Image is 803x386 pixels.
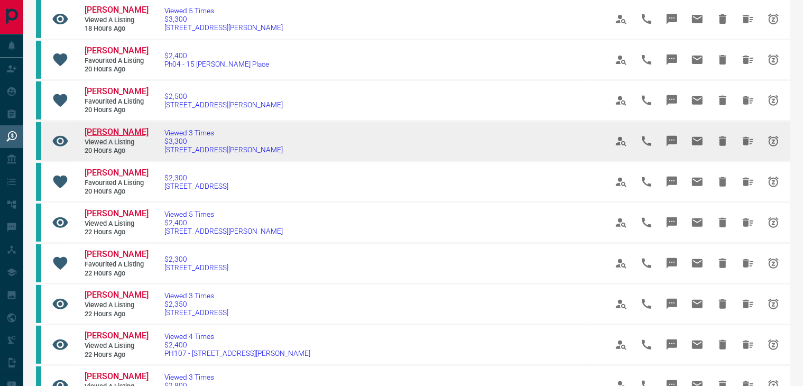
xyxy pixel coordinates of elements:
span: Viewed 4 Times [164,332,310,341]
span: $2,350 [164,300,228,308]
a: [PERSON_NAME] [85,371,148,382]
span: Viewed a Listing [85,138,148,147]
span: View Profile [608,6,634,32]
span: Hide All from Mauricio Rojas [735,251,761,276]
span: Favourited a Listing [85,179,148,188]
span: Call [634,332,659,357]
span: View Profile [608,47,634,72]
span: $2,500 [164,92,283,100]
span: [PERSON_NAME] [85,168,149,178]
span: Hide All from Harsh Chauhan [735,128,761,154]
span: View Profile [608,291,634,317]
a: [PERSON_NAME] [85,86,148,97]
span: Message [659,128,685,154]
span: Favourited a Listing [85,57,148,66]
a: $2,500[STREET_ADDRESS][PERSON_NAME] [164,92,283,109]
span: [STREET_ADDRESS] [164,263,228,272]
a: [PERSON_NAME] [85,168,148,179]
span: Call [634,291,659,317]
div: condos.ca [36,326,41,364]
span: [STREET_ADDRESS] [164,182,228,190]
span: Email [685,128,710,154]
a: [PERSON_NAME] [85,290,148,301]
span: $2,400 [164,51,269,60]
span: View Profile [608,88,634,113]
span: Snooze [761,88,786,113]
span: Hide [710,128,735,154]
span: Favourited a Listing [85,97,148,106]
span: Message [659,291,685,317]
span: View Profile [608,128,634,154]
a: Viewed 5 Times$2,400[STREET_ADDRESS][PERSON_NAME] [164,210,283,235]
span: Viewed 3 Times [164,291,228,300]
span: PH107 - [STREET_ADDRESS][PERSON_NAME] [164,349,310,357]
span: Hide [710,169,735,195]
span: Hide All from Odilon Neto [735,291,761,317]
span: Snooze [761,169,786,195]
span: [PERSON_NAME] [85,45,149,56]
a: $2,400Ph04 - 15 [PERSON_NAME] Place [164,51,269,68]
span: Hide [710,210,735,235]
a: [PERSON_NAME] [85,208,148,219]
span: Hide All from Abby Henbeq [735,210,761,235]
span: Hide [710,251,735,276]
span: Call [634,251,659,276]
a: [PERSON_NAME] [85,5,148,16]
a: Viewed 5 Times$3,300[STREET_ADDRESS][PERSON_NAME] [164,6,283,32]
span: Viewed 5 Times [164,210,283,218]
span: Snooze [761,210,786,235]
span: View Profile [608,332,634,357]
div: condos.ca [36,122,41,160]
span: $2,400 [164,218,283,227]
span: Viewed a Listing [85,219,148,228]
span: View Profile [608,169,634,195]
span: Snooze [761,128,786,154]
span: [STREET_ADDRESS][PERSON_NAME] [164,23,283,32]
span: 20 hours ago [85,65,148,74]
span: Email [685,210,710,235]
span: Hide [710,47,735,72]
span: Snooze [761,47,786,72]
div: condos.ca [36,41,41,79]
div: condos.ca [36,204,41,242]
span: [PERSON_NAME] [85,330,149,341]
a: [PERSON_NAME] [85,127,148,138]
a: Viewed 4 Times$2,400PH107 - [STREET_ADDRESS][PERSON_NAME] [164,332,310,357]
span: Email [685,169,710,195]
div: condos.ca [36,244,41,282]
span: Hide All from Mauricio Rojas [735,47,761,72]
span: [PERSON_NAME] [85,371,149,381]
span: Snooze [761,291,786,317]
span: Hide [710,6,735,32]
span: 22 hours ago [85,310,148,319]
a: $2,300[STREET_ADDRESS] [164,173,228,190]
span: Viewed 3 Times [164,373,283,381]
span: $2,300 [164,255,228,263]
a: Viewed 3 Times$3,300[STREET_ADDRESS][PERSON_NAME] [164,128,283,154]
div: condos.ca [36,285,41,323]
span: [STREET_ADDRESS][PERSON_NAME] [164,145,283,154]
span: Snooze [761,6,786,32]
span: [STREET_ADDRESS][PERSON_NAME] [164,100,283,109]
a: Viewed 3 Times$2,350[STREET_ADDRESS] [164,291,228,317]
span: Message [659,210,685,235]
span: $2,300 [164,173,228,182]
span: $3,300 [164,137,283,145]
span: Viewed 3 Times [164,128,283,137]
span: Hide All from Mauricio Rojas [735,169,761,195]
span: Viewed a Listing [85,16,148,25]
span: Viewed a Listing [85,301,148,310]
span: Message [659,169,685,195]
a: [PERSON_NAME] [85,45,148,57]
span: [PERSON_NAME] [85,208,149,218]
span: Viewed a Listing [85,342,148,351]
span: Hide [710,88,735,113]
span: Call [634,210,659,235]
span: 20 hours ago [85,187,148,196]
span: [PERSON_NAME] [85,249,149,259]
span: Message [659,6,685,32]
span: [STREET_ADDRESS][PERSON_NAME] [164,227,283,235]
div: condos.ca [36,81,41,120]
span: Email [685,291,710,317]
a: [PERSON_NAME] [85,330,148,342]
